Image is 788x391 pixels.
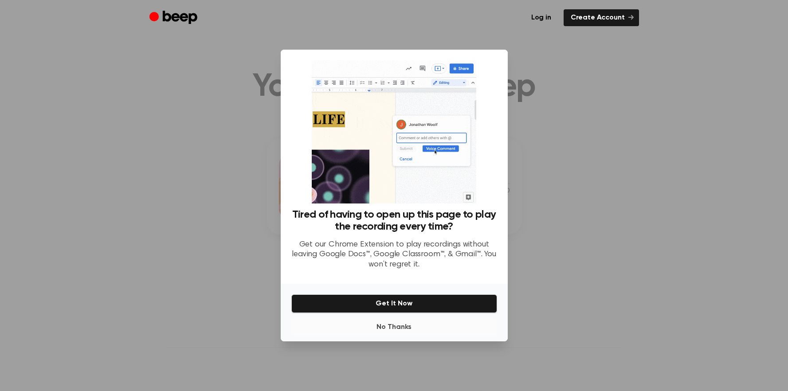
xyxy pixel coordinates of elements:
[291,240,497,270] p: Get our Chrome Extension to play recordings without leaving Google Docs™, Google Classroom™, & Gm...
[312,60,476,203] img: Beep extension in action
[291,294,497,313] button: Get It Now
[564,9,639,26] a: Create Account
[149,9,200,27] a: Beep
[291,318,497,336] button: No Thanks
[291,209,497,233] h3: Tired of having to open up this page to play the recording every time?
[524,9,558,26] a: Log in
